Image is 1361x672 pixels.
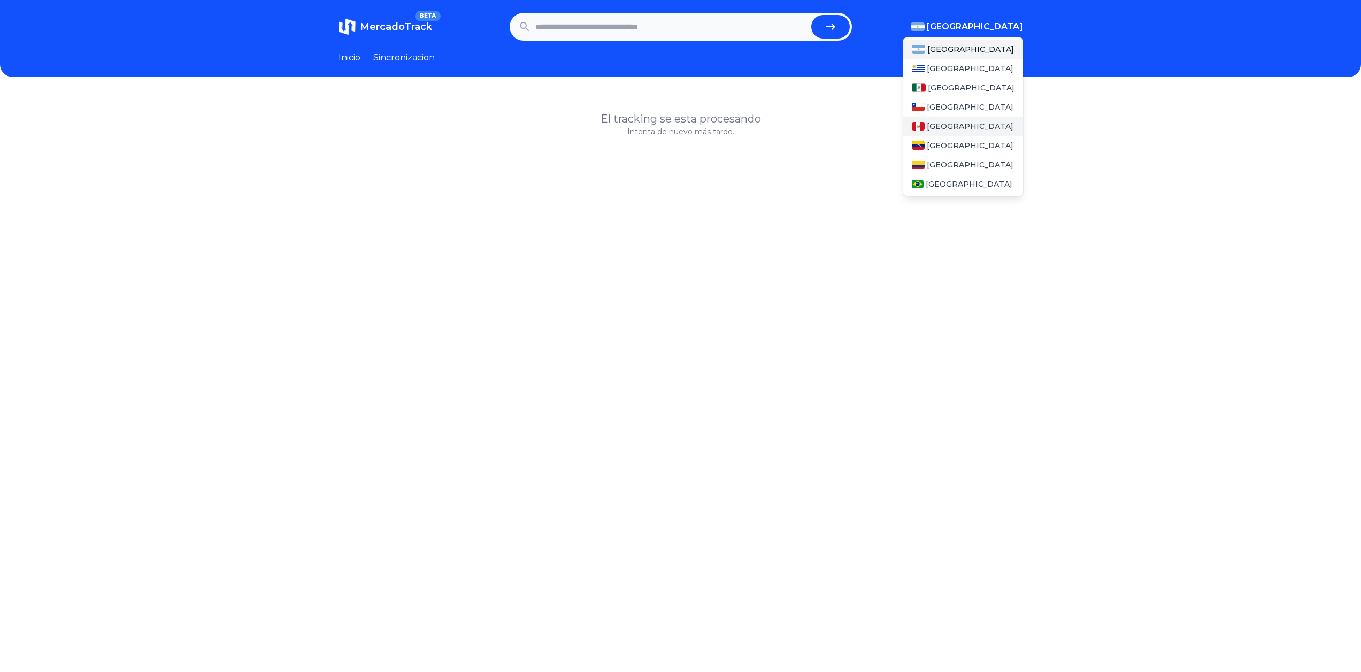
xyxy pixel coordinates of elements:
[912,122,925,131] img: Peru
[339,126,1023,137] p: Intenta de nuevo más tarde.
[912,180,924,188] img: Brasil
[912,45,926,54] img: Argentina
[339,18,432,35] a: MercadoTrackBETA
[927,102,1013,112] span: [GEOGRAPHIC_DATA]
[912,83,926,92] img: Mexico
[373,51,435,64] a: Sincronizacion
[911,22,925,31] img: Argentina
[339,18,356,35] img: MercadoTrack
[903,78,1023,97] a: Mexico[GEOGRAPHIC_DATA]
[927,20,1023,33] span: [GEOGRAPHIC_DATA]
[927,63,1013,74] span: [GEOGRAPHIC_DATA]
[912,141,925,150] img: Venezuela
[912,161,925,169] img: Colombia
[903,40,1023,59] a: Argentina[GEOGRAPHIC_DATA]
[912,103,925,111] img: Chile
[911,20,1023,33] button: [GEOGRAPHIC_DATA]
[912,64,925,73] img: Uruguay
[903,117,1023,136] a: Peru[GEOGRAPHIC_DATA]
[928,82,1014,93] span: [GEOGRAPHIC_DATA]
[927,159,1013,170] span: [GEOGRAPHIC_DATA]
[926,179,1012,189] span: [GEOGRAPHIC_DATA]
[415,11,440,21] span: BETA
[903,136,1023,155] a: Venezuela[GEOGRAPHIC_DATA]
[927,121,1013,132] span: [GEOGRAPHIC_DATA]
[339,111,1023,126] h1: El tracking se esta procesando
[903,155,1023,174] a: Colombia[GEOGRAPHIC_DATA]
[927,140,1013,151] span: [GEOGRAPHIC_DATA]
[927,44,1014,55] span: [GEOGRAPHIC_DATA]
[903,59,1023,78] a: Uruguay[GEOGRAPHIC_DATA]
[903,174,1023,194] a: Brasil[GEOGRAPHIC_DATA]
[903,97,1023,117] a: Chile[GEOGRAPHIC_DATA]
[360,21,432,33] span: MercadoTrack
[339,51,360,64] a: Inicio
